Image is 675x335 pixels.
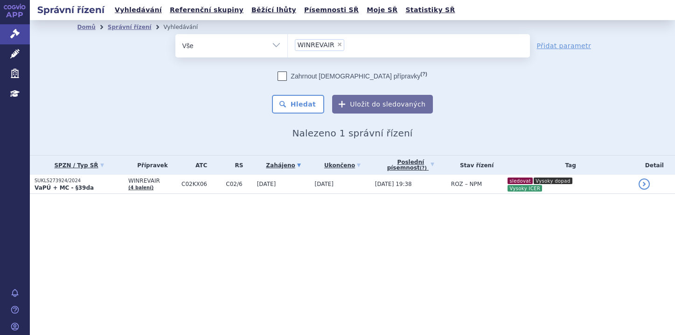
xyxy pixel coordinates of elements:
[403,4,458,16] a: Statistiky SŘ
[337,42,342,47] span: ×
[112,4,165,16] a: Vyhledávání
[298,42,334,48] span: WINREVAIR
[508,185,542,192] i: Vysoky ICER
[375,181,412,187] span: [DATE] 19:38
[639,178,650,190] a: detail
[124,156,177,175] th: Přípravek
[163,20,210,34] li: Vyhledávání
[272,95,325,114] button: Hledat
[301,4,362,16] a: Písemnosti SŘ
[77,24,96,30] a: Domů
[420,71,427,77] abbr: (?)
[221,156,252,175] th: RS
[314,181,334,187] span: [DATE]
[446,156,503,175] th: Stav řízení
[634,156,675,175] th: Detail
[226,181,252,187] span: C02/6
[257,159,310,172] a: Zahájeno
[35,178,124,184] p: SUKLS273924/2024
[108,24,152,30] a: Správní řízení
[537,41,591,50] a: Přidat parametr
[181,181,221,187] span: C02KX06
[292,128,412,139] span: Nalezeno 1 správní řízení
[249,4,299,16] a: Běžící lhůty
[35,185,94,191] strong: VaPÚ + MC - §39da
[314,159,370,172] a: Ukončeno
[332,95,433,114] button: Uložit do sledovaných
[420,165,427,171] abbr: (?)
[177,156,221,175] th: ATC
[167,4,246,16] a: Referenční skupiny
[128,185,153,190] a: (4 balení)
[347,39,352,50] input: WINREVAIR
[451,181,482,187] span: ROZ – NPM
[257,181,276,187] span: [DATE]
[502,156,633,175] th: Tag
[534,178,572,184] i: Vysoky dopad
[508,178,533,184] i: sledovat
[278,71,427,81] label: Zahrnout [DEMOGRAPHIC_DATA] přípravky
[128,178,177,184] span: WINREVAIR
[35,159,124,172] a: SPZN / Typ SŘ
[364,4,400,16] a: Moje SŘ
[30,3,112,16] h2: Správní řízení
[375,156,446,175] a: Poslednípísemnost(?)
